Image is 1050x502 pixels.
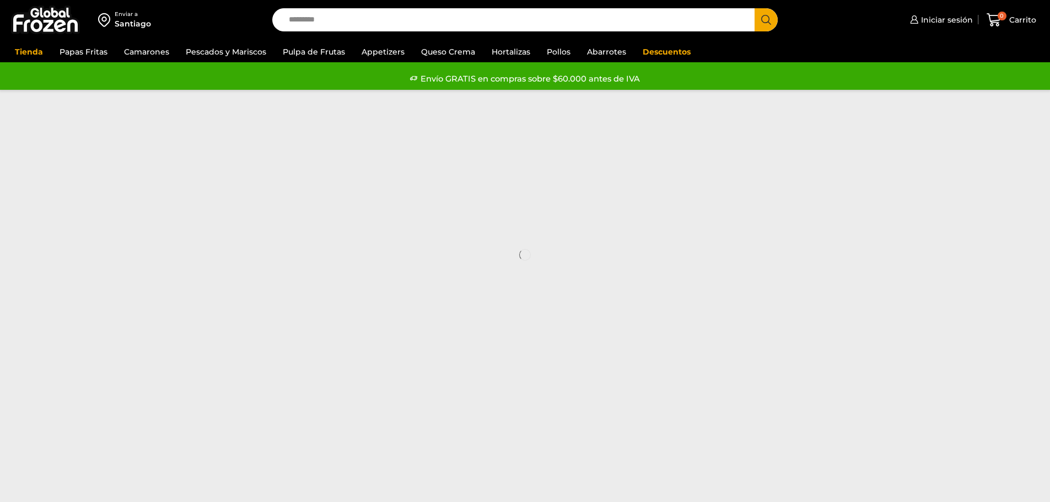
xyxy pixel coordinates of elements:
a: 0 Carrito [984,7,1039,33]
a: Pulpa de Frutas [277,41,351,62]
span: Iniciar sesión [918,14,973,25]
div: Enviar a [115,10,151,18]
a: Tienda [9,41,49,62]
a: Pollos [541,41,576,62]
a: Hortalizas [486,41,536,62]
a: Abarrotes [581,41,632,62]
span: 0 [998,12,1006,20]
button: Search button [755,8,778,31]
a: Camarones [119,41,175,62]
a: Iniciar sesión [907,9,973,31]
a: Queso Crema [416,41,481,62]
div: Santiago [115,18,151,29]
a: Descuentos [637,41,696,62]
a: Papas Fritas [54,41,113,62]
a: Appetizers [356,41,410,62]
img: address-field-icon.svg [98,10,115,29]
a: Pescados y Mariscos [180,41,272,62]
span: Carrito [1006,14,1036,25]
